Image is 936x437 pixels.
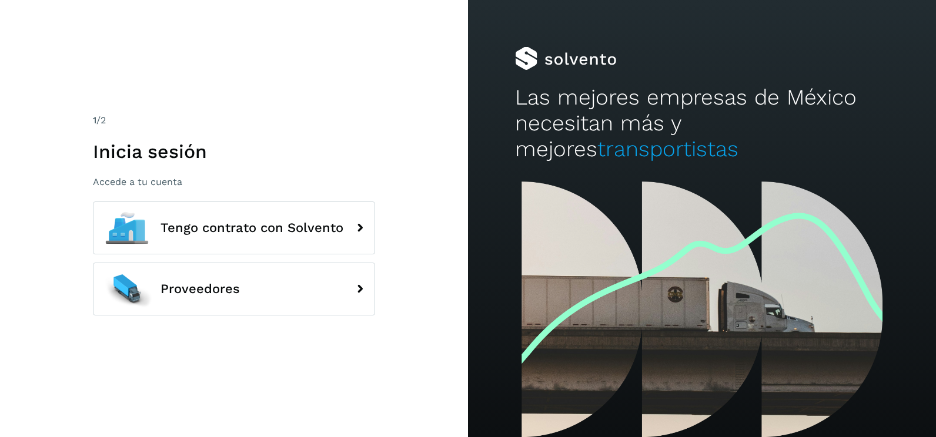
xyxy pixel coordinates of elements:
div: /2 [93,113,375,127]
span: transportistas [597,136,738,162]
button: Tengo contrato con Solvento [93,201,375,254]
span: Proveedores [161,282,240,296]
h1: Inicia sesión [93,140,375,163]
span: 1 [93,115,96,126]
span: Tengo contrato con Solvento [161,221,343,235]
button: Proveedores [93,263,375,315]
h2: Las mejores empresas de México necesitan más y mejores [515,85,890,163]
p: Accede a tu cuenta [93,176,375,187]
